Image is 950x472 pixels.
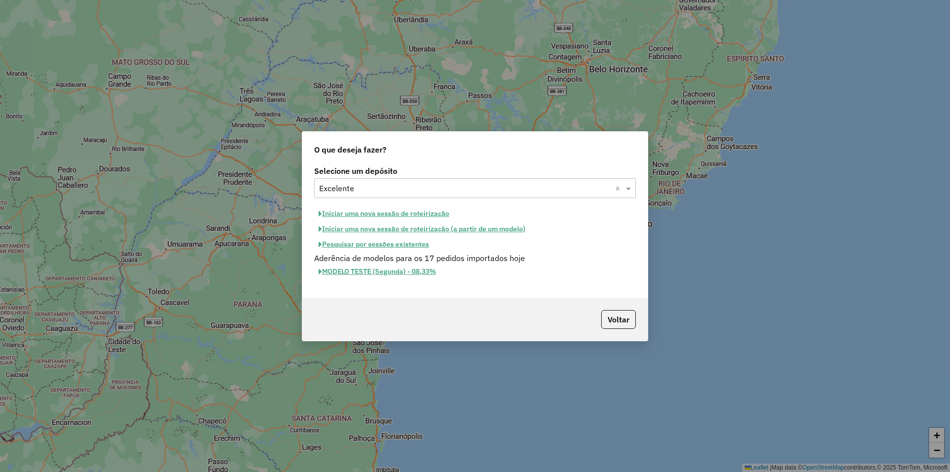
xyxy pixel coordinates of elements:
button: Voltar [601,310,636,329]
button: Iniciar uma nova sessão de roteirização (a partir de um modelo) [314,221,530,237]
button: Iniciar uma nova sessão de roteirização [314,206,454,221]
span: O que deseja fazer? [314,144,386,156]
button: Pesquisar por sessões existentes [314,237,433,252]
span: Clear all [615,182,623,194]
button: MODELO TESTE (Segunda) - 08,33% [314,264,440,279]
div: Aderência de modelos para os 17 pedidos importados hoje [308,252,642,264]
label: Selecione um depósito [314,165,636,177]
